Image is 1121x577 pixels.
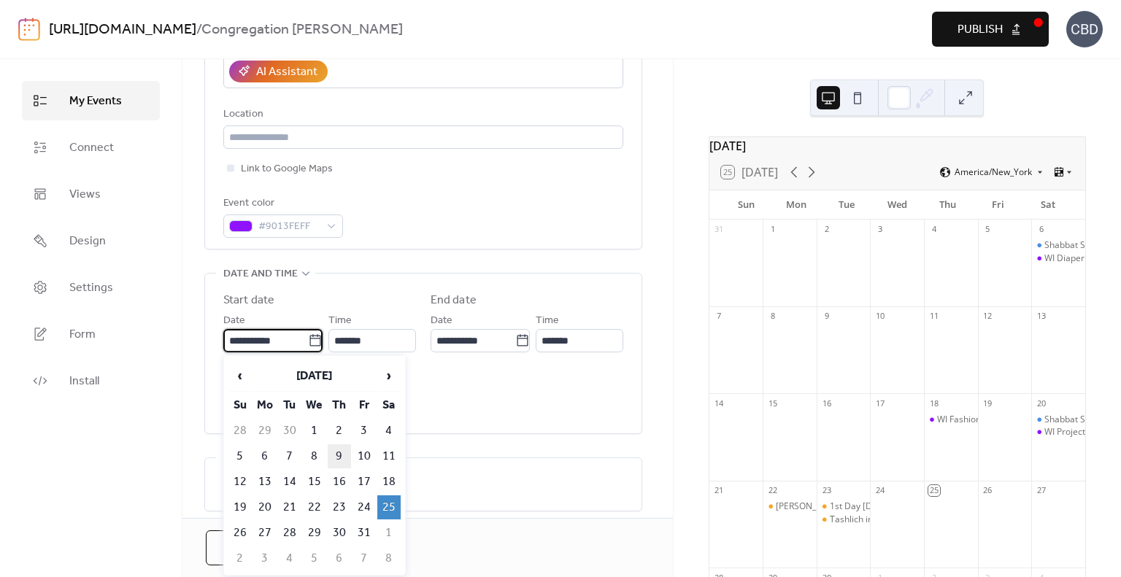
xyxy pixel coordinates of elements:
[377,521,401,545] td: 1
[278,495,301,519] td: 21
[22,128,160,167] a: Connect
[924,414,978,426] div: WI Fashion Feeds Food Pantry Preview Party!
[22,221,160,260] a: Design
[767,311,778,322] div: 8
[830,500,923,513] div: 1st Day [DATE] Service
[228,393,252,417] th: Su
[303,393,326,417] th: We
[22,361,160,400] a: Install
[431,312,452,330] span: Date
[223,312,245,330] span: Date
[767,224,778,235] div: 1
[328,521,351,545] td: 30
[1036,485,1047,496] div: 27
[821,398,832,408] div: 16
[353,470,376,494] td: 17
[982,485,993,496] div: 26
[353,546,376,570] td: 7
[229,361,251,390] span: ‹
[874,224,885,235] div: 3
[817,500,871,513] div: 1st Day Rosh Hashanah Service
[353,419,376,443] td: 3
[928,485,939,496] div: 25
[303,444,326,468] td: 8
[278,419,301,443] td: 30
[253,470,277,494] td: 13
[1031,252,1085,265] div: WI Diaper Drive
[536,312,559,330] span: Time
[377,393,401,417] th: Sa
[1036,311,1047,322] div: 13
[1044,252,1109,265] div: WI Diaper Drive
[1036,398,1047,408] div: 20
[278,546,301,570] td: 4
[872,190,922,220] div: Wed
[328,495,351,519] td: 23
[328,470,351,494] td: 16
[223,292,274,309] div: Start date
[206,530,301,565] button: Cancel
[223,195,340,212] div: Event color
[353,521,376,545] td: 31
[1044,414,1110,426] div: Shabbat Service
[228,546,252,570] td: 2
[431,292,477,309] div: End date
[201,16,403,44] b: Congregation [PERSON_NAME]
[328,419,351,443] td: 2
[1066,11,1103,47] div: CBD
[253,360,376,392] th: [DATE]
[228,495,252,519] td: 19
[822,190,872,220] div: Tue
[22,314,160,354] a: Form
[1031,426,1085,438] div: WI Project SAGE Gas Card Drive
[1044,239,1110,252] div: Shabbat Service
[955,168,1032,177] span: America/New_York
[973,190,1023,220] div: Fri
[278,470,301,494] td: 14
[767,485,778,496] div: 22
[228,444,252,468] td: 5
[817,514,871,526] div: Tashlich in Wassaic Service
[763,500,817,513] div: Erev Rosh Hashanah Service
[328,546,351,570] td: 6
[228,521,252,545] td: 26
[982,224,993,235] div: 5
[821,224,832,235] div: 2
[69,139,114,157] span: Connect
[958,21,1003,39] span: Publish
[278,393,301,417] th: Tu
[928,224,939,235] div: 4
[253,444,277,468] td: 6
[303,546,326,570] td: 5
[377,546,401,570] td: 8
[377,470,401,494] td: 18
[874,311,885,322] div: 10
[69,93,122,110] span: My Events
[253,546,277,570] td: 3
[278,521,301,545] td: 28
[874,398,885,408] div: 17
[1023,190,1074,220] div: Sat
[69,186,101,204] span: Views
[821,311,832,322] div: 9
[709,137,1085,155] div: [DATE]
[258,218,320,236] span: #9013FEFF
[228,419,252,443] td: 28
[303,521,326,545] td: 29
[721,190,771,220] div: Sun
[714,398,725,408] div: 14
[932,12,1049,47] button: Publish
[22,174,160,214] a: Views
[377,419,401,443] td: 4
[377,444,401,468] td: 11
[22,81,160,120] a: My Events
[278,444,301,468] td: 7
[241,160,333,178] span: Link to Google Maps
[1031,414,1085,426] div: Shabbat Service
[377,495,401,519] td: 25
[256,63,317,81] div: AI Assistant
[228,470,252,494] td: 12
[928,311,939,322] div: 11
[714,311,725,322] div: 7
